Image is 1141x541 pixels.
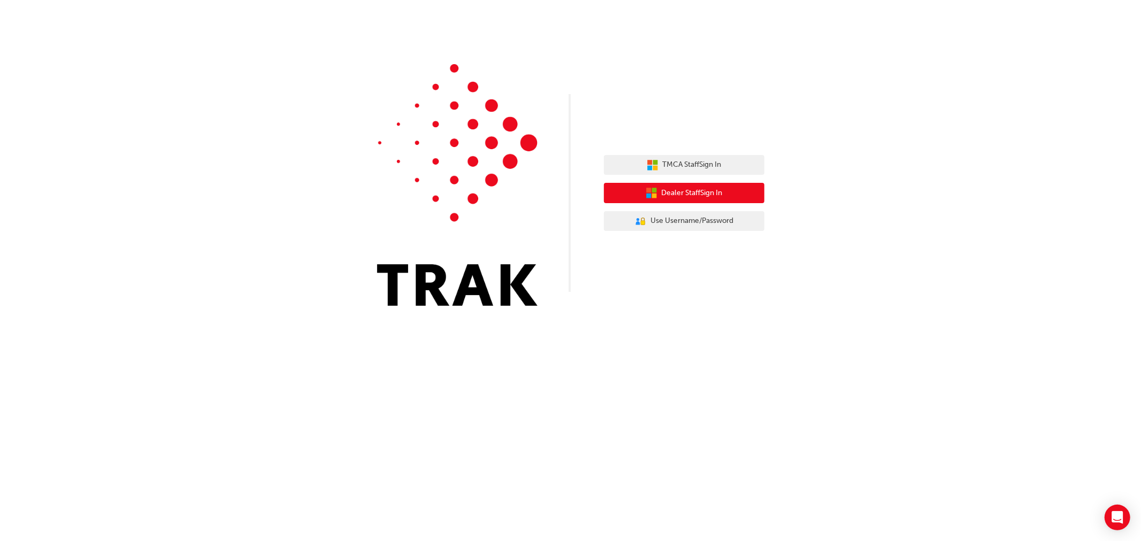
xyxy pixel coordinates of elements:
span: Dealer Staff Sign In [662,187,723,199]
img: Trak [377,64,538,306]
button: TMCA StaffSign In [604,155,764,175]
div: Open Intercom Messenger [1105,505,1130,530]
button: Use Username/Password [604,211,764,231]
button: Dealer StaffSign In [604,183,764,203]
span: Use Username/Password [650,215,733,227]
span: TMCA Staff Sign In [663,159,722,171]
